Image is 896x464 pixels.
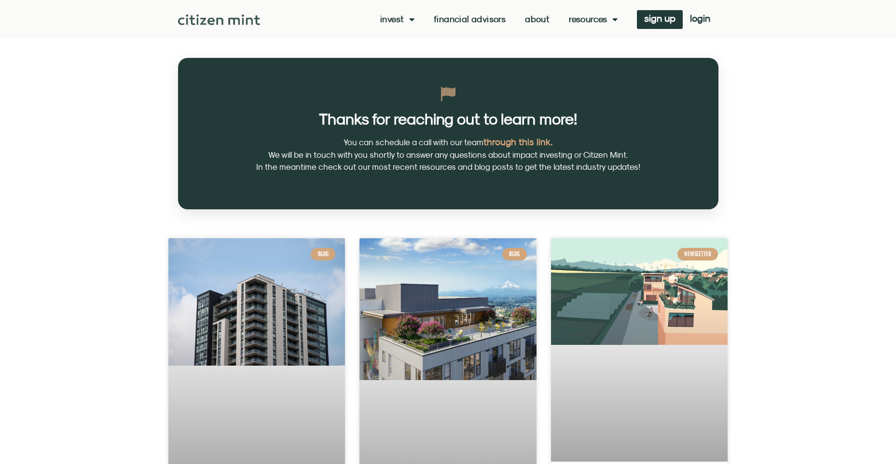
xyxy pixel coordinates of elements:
a: Invest [380,14,414,24]
a: About [525,14,550,24]
h2: Thanks for reaching out to learn more! [207,111,689,126]
nav: Menu [380,14,618,24]
div: Blog [502,248,527,260]
a: login [683,10,717,29]
a: sign up [637,10,683,29]
p: You can schedule a call with our team We will be in touch with you shortly to answer any question... [255,136,641,174]
span: login [690,15,710,22]
a: through this link. [483,136,552,147]
div: Newsletter [677,248,718,260]
a: Financial Advisors [434,14,506,24]
a: Resources [569,14,618,24]
span: sign up [644,15,675,22]
img: Citizen Mint [178,14,261,25]
div: Blog [311,248,335,260]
